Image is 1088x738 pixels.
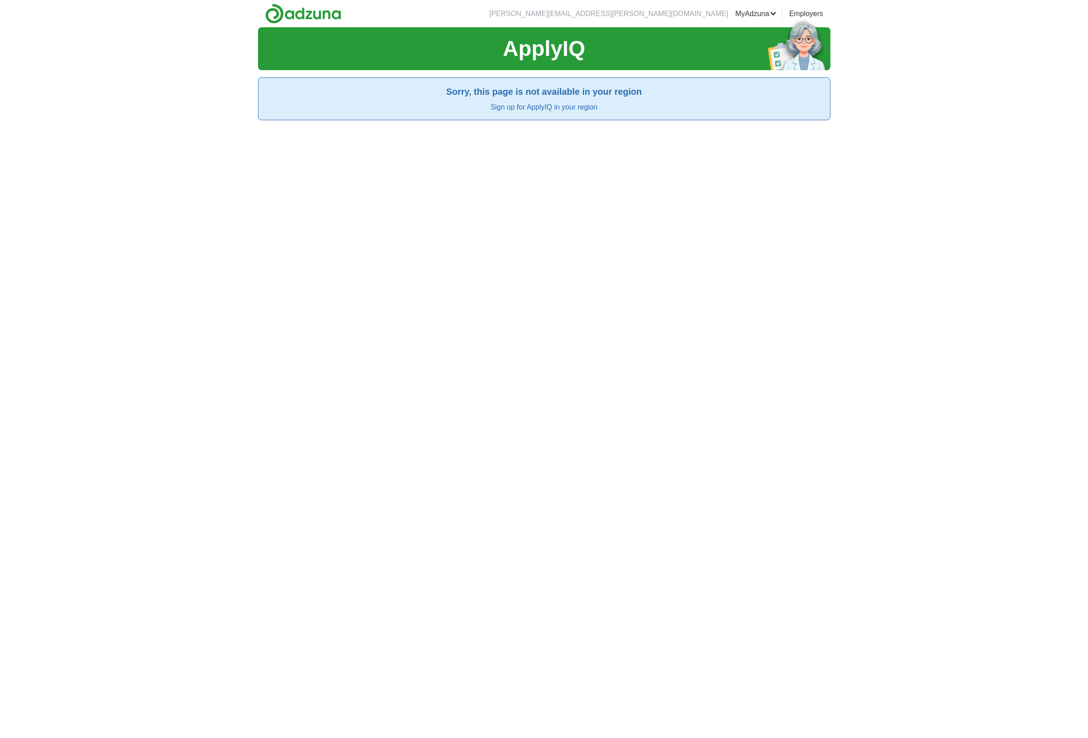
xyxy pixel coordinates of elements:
h2: Sorry, this page is not available in your region [266,85,823,98]
a: MyAdzuna [735,8,776,19]
h1: ApplyIQ [503,33,585,65]
a: Employers [789,8,823,19]
img: Adzuna logo [265,4,341,24]
a: Sign up for ApplyIQ in your region [491,103,597,111]
li: [PERSON_NAME][EMAIL_ADDRESS][PERSON_NAME][DOMAIN_NAME] [489,8,728,19]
